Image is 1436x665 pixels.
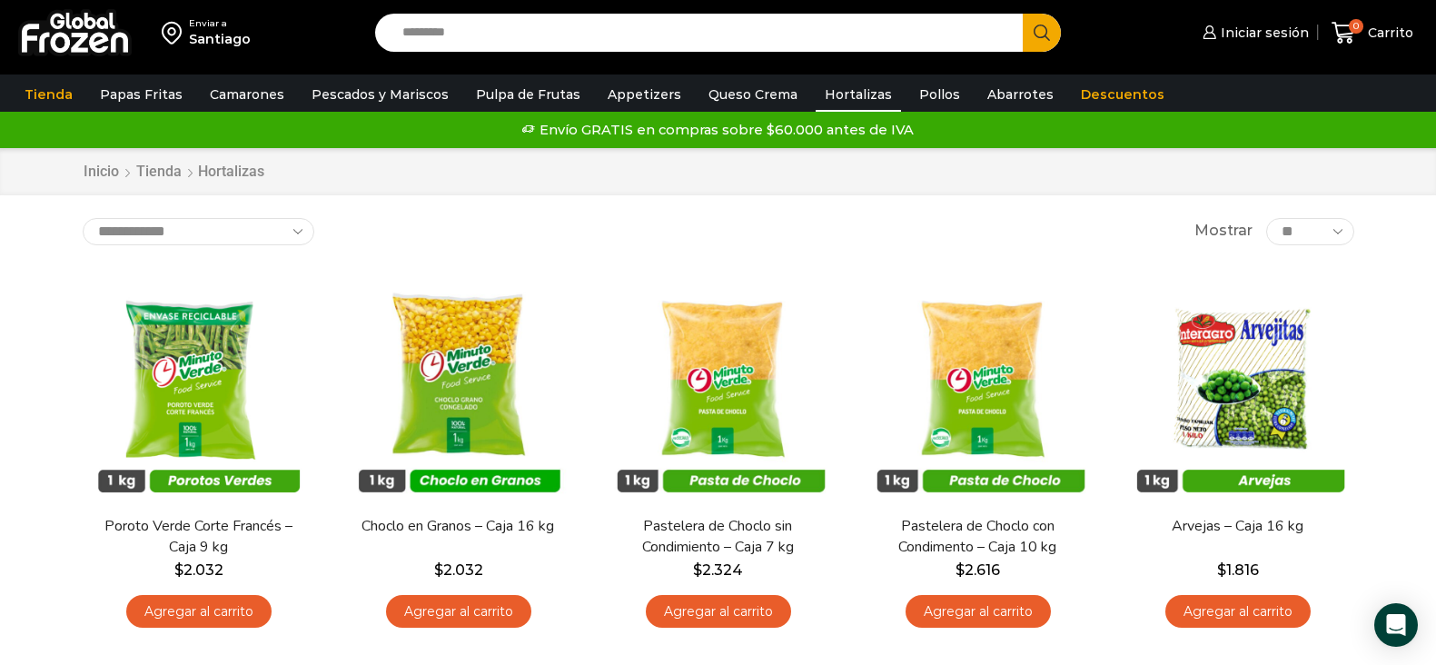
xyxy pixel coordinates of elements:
span: $ [693,561,702,579]
a: Hortalizas [816,77,901,112]
a: Tienda [135,162,183,183]
a: Pescados y Mariscos [302,77,458,112]
a: Camarones [201,77,293,112]
a: Agregar al carrito: “Pastelera de Choclo sin Condimiento - Caja 7 kg” [646,595,791,629]
nav: Breadcrumb [83,162,264,183]
div: Santiago [189,30,251,48]
a: Appetizers [599,77,690,112]
img: address-field-icon.svg [162,17,189,48]
span: $ [1217,561,1226,579]
span: Carrito [1363,24,1413,42]
a: Pulpa de Frutas [467,77,589,112]
span: $ [956,561,965,579]
span: $ [434,561,443,579]
a: Inicio [83,162,120,183]
select: Pedido de la tienda [83,218,314,245]
a: Choclo en Granos – Caja 16 kg [353,516,562,537]
a: Queso Crema [699,77,807,112]
bdi: 2.032 [434,561,483,579]
bdi: 2.032 [174,561,223,579]
bdi: 2.324 [693,561,743,579]
a: Arvejas – Caja 16 kg [1133,516,1342,537]
a: Iniciar sesión [1198,15,1309,51]
span: $ [174,561,183,579]
a: Tienda [15,77,82,112]
a: Pollos [910,77,969,112]
a: Poroto Verde Corte Francés – Caja 9 kg [94,516,302,558]
a: Descuentos [1072,77,1174,112]
span: Mostrar [1194,221,1253,242]
a: Agregar al carrito: “Choclo en Granos - Caja 16 kg” [386,595,531,629]
a: Agregar al carrito: “Pastelera de Choclo con Condimento - Caja 10 kg” [906,595,1051,629]
div: Open Intercom Messenger [1374,603,1418,647]
bdi: 2.616 [956,561,1000,579]
a: Pastelera de Choclo sin Condimiento – Caja 7 kg [613,516,822,558]
a: Pastelera de Choclo con Condimento – Caja 10 kg [873,516,1082,558]
a: Agregar al carrito: “Poroto Verde Corte Francés - Caja 9 kg” [126,595,272,629]
span: Iniciar sesión [1216,24,1309,42]
a: 0 Carrito [1327,12,1418,55]
button: Search button [1023,14,1061,52]
a: Agregar al carrito: “Arvejas - Caja 16 kg” [1165,595,1311,629]
div: Enviar a [189,17,251,30]
span: 0 [1349,19,1363,34]
h1: Hortalizas [198,163,264,180]
bdi: 1.816 [1217,561,1259,579]
a: Papas Fritas [91,77,192,112]
a: Abarrotes [978,77,1063,112]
